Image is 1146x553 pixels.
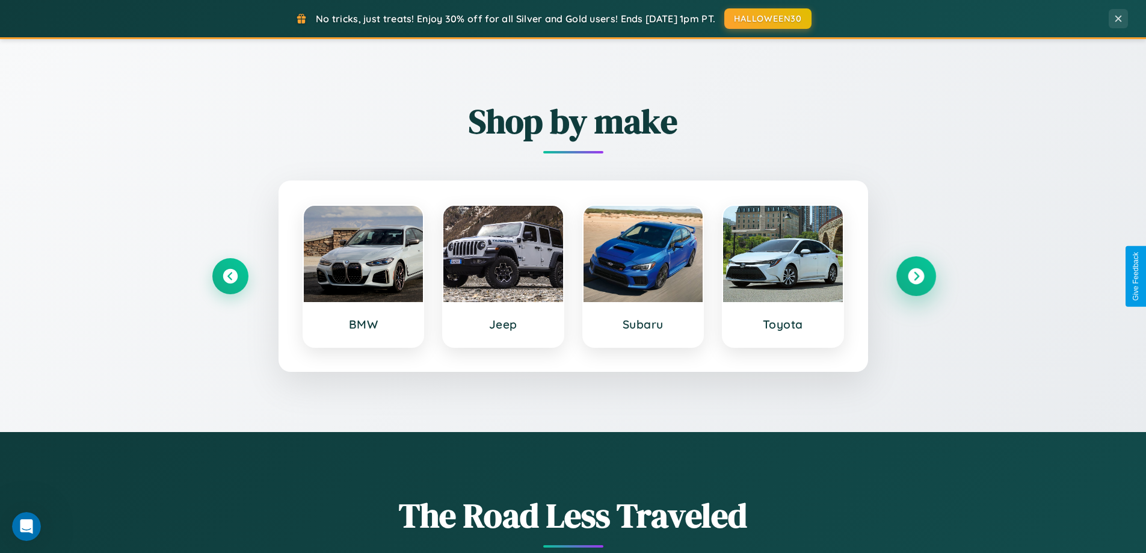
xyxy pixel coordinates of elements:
h3: Jeep [455,317,551,332]
iframe: Intercom live chat [12,512,41,541]
h3: Subaru [596,317,691,332]
button: HALLOWEEN30 [724,8,812,29]
span: No tricks, just treats! Enjoy 30% off for all Silver and Gold users! Ends [DATE] 1pm PT. [316,13,715,25]
div: Give Feedback [1132,252,1140,301]
h3: Toyota [735,317,831,332]
h1: The Road Less Traveled [212,492,934,539]
h2: Shop by make [212,98,934,144]
h3: BMW [316,317,411,332]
